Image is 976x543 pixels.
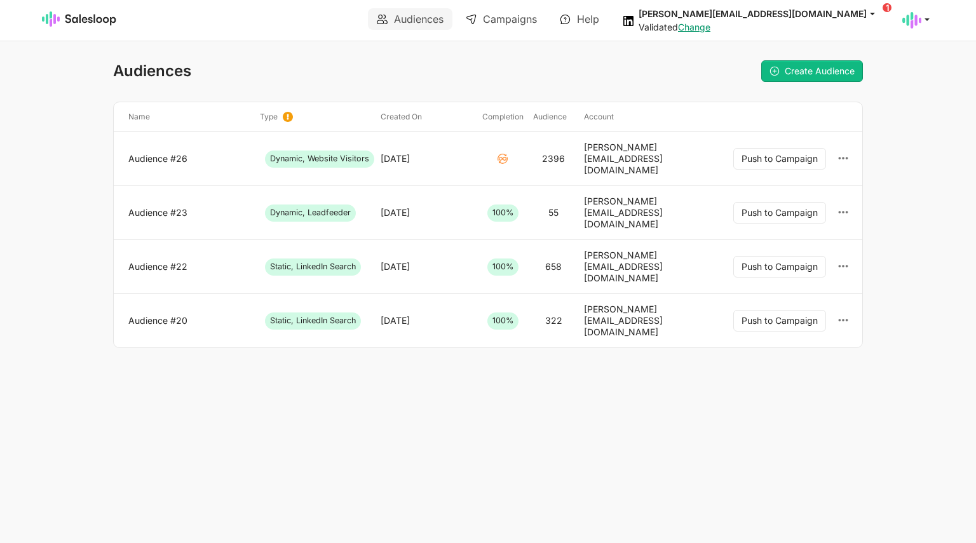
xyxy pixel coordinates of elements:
button: Push to Campaign [733,202,826,224]
span: Type [260,112,278,122]
div: Name [123,112,255,122]
div: [PERSON_NAME][EMAIL_ADDRESS][DOMAIN_NAME] [584,196,695,230]
div: [PERSON_NAME][EMAIL_ADDRESS][DOMAIN_NAME] [584,142,695,176]
span: Static, LinkedIn Search [265,258,361,275]
a: Create Audience [761,60,863,82]
button: Push to Campaign [733,310,826,332]
img: Salesloop [42,11,117,27]
a: Audience #20 [128,315,250,326]
a: Audience #22 [128,261,250,272]
div: Audience [528,112,579,122]
div: Account [579,112,700,122]
span: 100% [487,312,518,329]
a: Audience #26 [128,153,250,164]
span: 100% [487,258,518,275]
button: [PERSON_NAME][EMAIL_ADDRESS][DOMAIN_NAME] [639,8,887,20]
span: Dynamic, Leadfeeder [265,204,356,221]
span: Audiences [113,62,191,80]
span: Dynamic, Website Visitors [265,151,374,167]
div: [DATE] [381,153,410,164]
div: [PERSON_NAME][EMAIL_ADDRESS][DOMAIN_NAME] [584,250,695,284]
div: Completion [477,112,528,122]
span: Create Audience [785,65,855,76]
div: Created on [376,112,477,122]
a: Change [678,22,710,32]
div: Validated [639,22,887,33]
a: Help [551,8,608,30]
div: 658 [545,261,562,272]
a: Campaigns [457,8,546,30]
div: 2396 [542,153,565,164]
div: [PERSON_NAME][EMAIL_ADDRESS][DOMAIN_NAME] [584,304,695,338]
span: Static, LinkedIn Search [265,312,361,329]
div: [DATE] [381,261,410,272]
a: Audience #23 [128,207,250,218]
button: Push to Campaign [733,148,826,170]
div: [DATE] [381,207,410,218]
span: 100% [487,204,518,221]
div: 55 [548,207,559,218]
div: [DATE] [381,315,410,326]
button: Push to Campaign [733,256,826,278]
div: 322 [545,315,562,326]
a: Audiences [368,8,452,30]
